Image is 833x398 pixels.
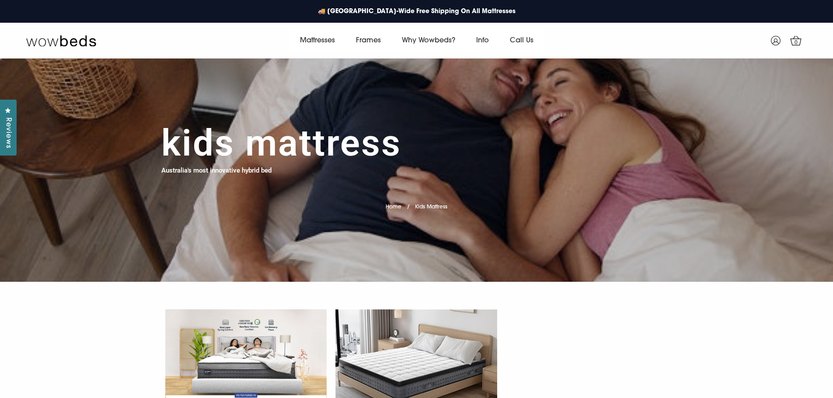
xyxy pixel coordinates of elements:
[391,28,466,53] a: Why Wowbeds?
[161,166,272,176] h4: Australia's most innovative hybrid bed
[314,3,520,21] a: 🚚 [GEOGRAPHIC_DATA]-Wide Free Shipping On All Mattresses
[792,38,801,47] span: 0
[466,28,499,53] a: Info
[415,204,447,210] span: Kids Mattress
[26,35,96,47] img: Wow Beds Logo
[161,121,401,165] h1: Kids Mattress
[345,28,391,53] a: Frames
[386,204,401,210] a: Home
[785,30,807,52] a: 0
[386,193,448,215] nav: breadcrumbs
[407,204,410,210] span: /
[499,28,544,53] a: Call Us
[289,28,345,53] a: Mattresses
[2,118,14,149] span: Reviews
